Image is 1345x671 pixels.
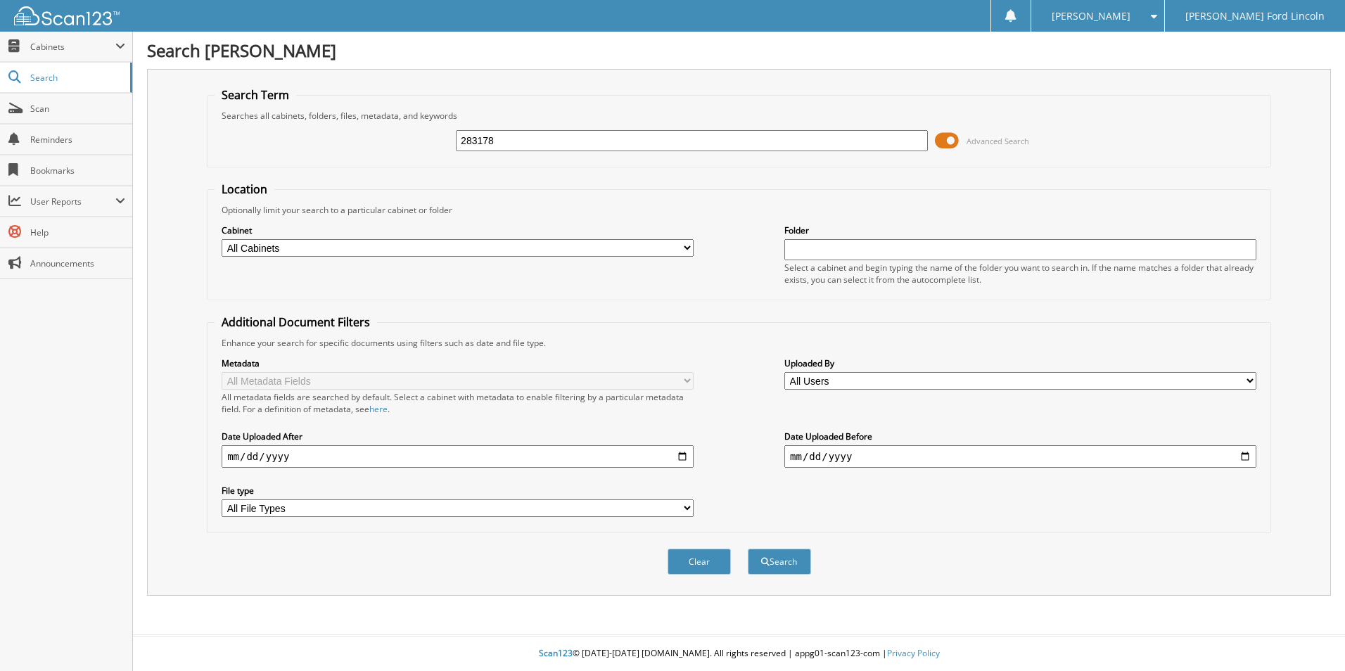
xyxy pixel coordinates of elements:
[1275,603,1345,671] iframe: Chat Widget
[30,72,123,84] span: Search
[887,647,940,659] a: Privacy Policy
[222,430,694,442] label: Date Uploaded After
[222,391,694,415] div: All metadata fields are searched by default. Select a cabinet with metadata to enable filtering b...
[784,357,1256,369] label: Uploaded By
[215,337,1263,349] div: Enhance your search for specific documents using filters such as date and file type.
[539,647,573,659] span: Scan123
[215,181,274,197] legend: Location
[222,445,694,468] input: start
[1185,12,1325,20] span: [PERSON_NAME] Ford Lincoln
[369,403,388,415] a: here
[30,103,125,115] span: Scan
[222,485,694,497] label: File type
[1052,12,1130,20] span: [PERSON_NAME]
[215,110,1263,122] div: Searches all cabinets, folders, files, metadata, and keywords
[222,357,694,369] label: Metadata
[784,224,1256,236] label: Folder
[133,637,1345,671] div: © [DATE]-[DATE] [DOMAIN_NAME]. All rights reserved | appg01-scan123-com |
[222,224,694,236] label: Cabinet
[147,39,1331,62] h1: Search [PERSON_NAME]
[668,549,731,575] button: Clear
[30,41,115,53] span: Cabinets
[30,196,115,207] span: User Reports
[784,430,1256,442] label: Date Uploaded Before
[30,257,125,269] span: Announcements
[215,314,377,330] legend: Additional Document Filters
[30,165,125,177] span: Bookmarks
[30,134,125,146] span: Reminders
[784,445,1256,468] input: end
[967,136,1029,146] span: Advanced Search
[215,204,1263,216] div: Optionally limit your search to a particular cabinet or folder
[30,226,125,238] span: Help
[215,87,296,103] legend: Search Term
[748,549,811,575] button: Search
[14,6,120,25] img: scan123-logo-white.svg
[784,262,1256,286] div: Select a cabinet and begin typing the name of the folder you want to search in. If the name match...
